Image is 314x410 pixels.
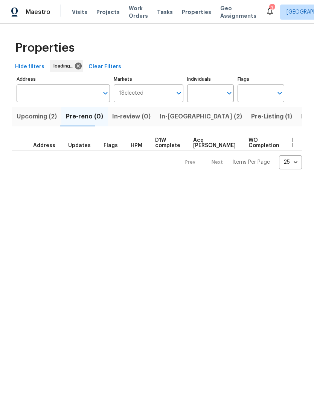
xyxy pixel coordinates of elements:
[160,111,242,122] span: In-[GEOGRAPHIC_DATA] (2)
[68,143,91,148] span: Updates
[178,155,302,169] nav: Pagination Navigation
[224,88,235,98] button: Open
[129,5,148,20] span: Work Orders
[17,111,57,122] span: Upcoming (2)
[269,5,274,12] div: 3
[104,143,118,148] span: Flags
[119,90,143,97] span: 1 Selected
[100,88,111,98] button: Open
[26,8,50,16] span: Maestro
[12,60,47,74] button: Hide filters
[274,88,285,98] button: Open
[193,138,236,148] span: Acq [PERSON_NAME]
[174,88,184,98] button: Open
[157,9,173,15] span: Tasks
[187,77,234,81] label: Individuals
[131,143,142,148] span: HPM
[112,111,151,122] span: In-review (0)
[251,111,292,122] span: Pre-Listing (1)
[85,60,124,74] button: Clear Filters
[66,111,103,122] span: Pre-reno (0)
[96,8,120,16] span: Projects
[50,60,83,72] div: loading...
[292,138,307,148] span: Line Items
[72,8,87,16] span: Visits
[182,8,211,16] span: Properties
[238,77,284,81] label: Flags
[15,44,75,52] span: Properties
[53,62,76,70] span: loading...
[17,77,110,81] label: Address
[220,5,256,20] span: Geo Assignments
[88,62,121,72] span: Clear Filters
[232,158,270,166] p: Items Per Page
[33,143,55,148] span: Address
[248,138,279,148] span: WO Completion
[155,138,180,148] span: D1W complete
[114,77,184,81] label: Markets
[15,62,44,72] span: Hide filters
[279,152,302,172] div: 25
